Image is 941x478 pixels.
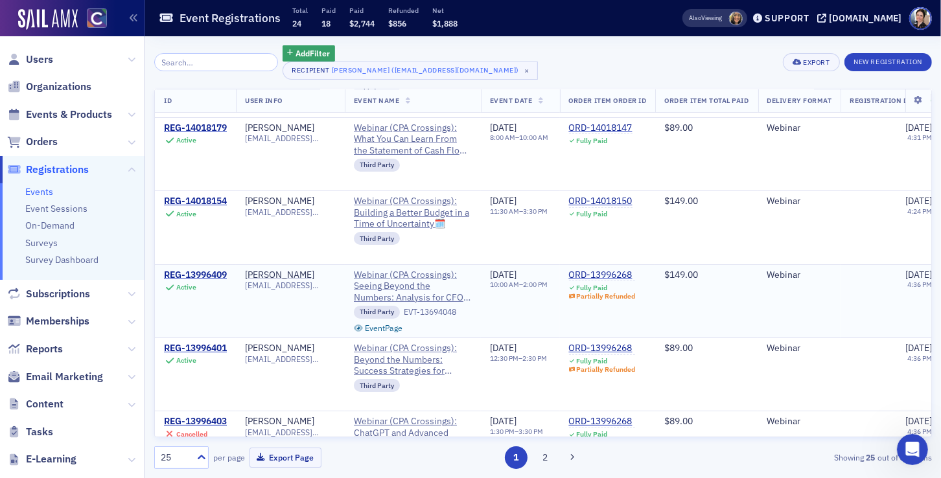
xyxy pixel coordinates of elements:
span: Search for help [27,348,105,362]
a: Events & Products [7,108,112,122]
div: – [490,354,547,363]
span: Updated [DATE] 10:31 EDT [52,308,175,319]
div: ORD-14018150 [569,196,633,207]
a: View Homepage [78,8,107,30]
p: How can we help? [26,114,233,136]
span: Email Marketing [26,370,103,384]
span: [DATE] [490,195,517,207]
strong: 25 [864,451,877,463]
a: Registrations [7,163,89,177]
a: ORD-13996268 [569,269,636,281]
span: × [521,65,533,76]
span: Subscriptions [26,287,90,301]
div: • [DATE] [135,196,172,209]
span: [DATE] [905,342,932,354]
div: Webinar [767,122,832,134]
div: – [490,133,548,142]
p: Paid [349,6,375,15]
span: $149.00 [664,269,698,280]
img: Profile image for Aidan [27,183,52,209]
span: [DATE] [490,415,517,427]
a: Tasks [7,425,53,439]
span: $89.00 [664,415,693,427]
time: 4:24 PM [907,207,932,216]
div: Recent messageProfile image for AidanHi [PERSON_NAME], We've fixed the issue with the coupon not ... [13,152,246,220]
div: Active [176,136,196,144]
a: Surveys [25,237,58,249]
time: 8:00 AM [490,133,515,142]
span: Organizations [26,80,91,94]
div: REG-14018179 [164,122,227,134]
time: 1:30 PM [490,427,515,436]
a: ORD-13996268 [569,343,636,354]
a: On-Demand [25,220,75,231]
span: [EMAIL_ADDRESS][DOMAIN_NAME] [245,207,336,217]
time: 4:36 PM [907,427,932,436]
span: [EMAIL_ADDRESS][DOMAIN_NAME] [245,133,336,143]
span: Add Filter [296,47,330,59]
div: Active [176,283,196,291]
span: [EMAIL_ADDRESS][DOMAIN_NAME] [245,354,336,364]
p: Net [432,6,458,15]
span: Orders [26,135,58,149]
a: [PERSON_NAME] [245,122,314,134]
span: $149.00 [664,195,698,207]
div: [PERSON_NAME] ([EMAIL_ADDRESS][DOMAIN_NAME]) [332,63,519,76]
time: 4:36 PM [907,354,932,363]
a: REG-14018154 [164,196,227,207]
span: Registration Date [850,96,921,105]
div: Fully Paid [576,284,607,292]
div: – [490,280,548,289]
a: [PERSON_NAME] [245,416,314,427]
button: Export [783,53,839,71]
div: [PERSON_NAME] [58,196,133,209]
a: Organizations [7,80,91,94]
a: Email Marketing [7,370,103,384]
span: Events & Products [26,108,112,122]
div: Webinar [767,269,832,281]
button: Export Page [250,448,321,468]
p: Total [292,6,308,15]
div: Fully Paid [576,357,607,365]
span: Webinar (CPA Crossings): Beyond the Numbers: Success Strategies for Female CPAs🗓️ [354,343,472,377]
div: Export [803,59,830,66]
time: 11:30 AM [490,207,519,216]
a: Webinar (CPA Crossings): ChatGPT and Advanced Financial Analysis for Accountants🗓️ [354,416,472,450]
span: [DATE] [905,122,932,133]
span: [EMAIL_ADDRESS][DOMAIN_NAME] [245,280,336,290]
time: 12:30 PM [490,354,518,363]
button: Help [194,359,259,411]
time: 3:30 PM [523,207,548,216]
span: [DATE] [905,415,932,427]
span: [DATE] [905,195,932,207]
img: Profile image for Aidan [163,21,189,47]
span: [DATE] [490,122,517,133]
span: Order Item Total Paid [664,96,749,105]
a: REG-13996403 [164,416,227,427]
button: AddFilter [283,45,336,62]
time: 2:00 PM [523,280,548,289]
span: $1,888 [432,18,458,28]
div: Cancelled [176,430,207,438]
input: Search… [154,53,278,71]
a: Orders [7,135,58,149]
div: Close [223,21,246,44]
h1: Event Registrations [180,10,281,26]
time: 4:31 PM [907,133,932,142]
span: Messages [75,391,120,400]
time: 4:36 PM [907,280,932,289]
div: We typically reply in under 4 minutes [27,251,216,265]
span: Home [17,391,47,400]
span: User Info [245,96,283,105]
img: SailAMX [87,8,107,28]
span: $89.00 [664,342,693,354]
p: Refunded [388,6,419,15]
a: Survey Dashboard [25,254,99,266]
span: Lauren Standiford [729,12,743,25]
span: Users [26,52,53,67]
div: ORD-13996268 [569,416,636,427]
